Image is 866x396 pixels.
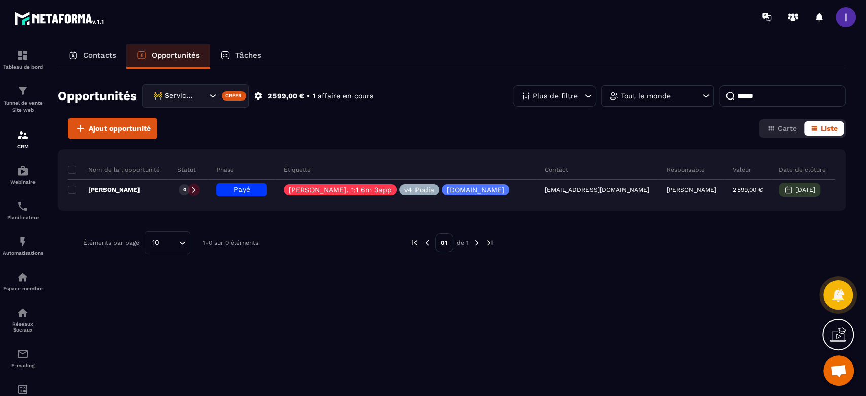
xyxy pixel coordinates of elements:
[3,299,43,340] a: social-networksocial-networkRéseaux Sociaux
[3,179,43,185] p: Webinaire
[485,238,494,247] img: next
[17,164,29,177] img: automations
[17,236,29,248] img: automations
[3,77,43,121] a: formationformationTunnel de vente Site web
[68,118,157,139] button: Ajout opportunité
[435,233,453,252] p: 01
[14,9,106,27] img: logo
[3,286,43,291] p: Espace membre
[17,129,29,141] img: formation
[17,307,29,319] img: social-network
[3,157,43,192] a: automationsautomationsWebinaire
[3,64,43,70] p: Tableau de bord
[68,186,140,194] p: [PERSON_NAME]
[83,51,116,60] p: Contacts
[152,51,200,60] p: Opportunités
[145,231,190,254] div: Search for option
[3,121,43,157] a: formationformationCRM
[778,124,797,133] span: Carte
[216,166,233,174] p: Phase
[795,186,815,193] p: [DATE]
[203,239,258,246] p: 1-0 sur 0 éléments
[58,86,137,106] h2: Opportunités
[233,185,250,193] span: Payé
[17,348,29,360] img: email
[313,91,373,101] p: 1 affaire en cours
[3,144,43,149] p: CRM
[149,237,163,248] span: 10
[3,215,43,220] p: Planificateur
[3,228,43,263] a: automationsautomationsAutomatisations
[533,92,578,100] p: Plus de filtre
[196,90,206,102] input: Search for option
[779,166,826,174] p: Date de clôture
[447,186,504,193] p: [DOMAIN_NAME]
[17,85,29,97] img: formation
[17,271,29,283] img: automations
[68,166,160,174] p: Nom de la l'opportunité
[733,186,763,193] p: 2 599,00 €
[472,238,481,247] img: next
[289,186,392,193] p: [PERSON_NAME]. 1:1 6m 3app
[3,42,43,77] a: formationformationTableau de bord
[3,263,43,299] a: automationsautomationsEspace membre
[423,238,432,247] img: prev
[761,121,803,136] button: Carte
[823,355,854,386] a: Ouvrir le chat
[3,362,43,368] p: E-mailing
[621,92,671,100] p: Tout le monde
[666,186,716,193] p: [PERSON_NAME]
[89,123,151,134] span: Ajout opportunité
[284,166,311,174] p: Étiquette
[3,100,43,114] p: Tunnel de vente Site web
[268,91,304,101] p: 2 599,00 €
[183,186,186,193] p: 0
[3,321,43,333] p: Réseaux Sociaux
[404,186,434,193] p: v4 Podia
[163,237,176,248] input: Search for option
[410,238,419,247] img: prev
[210,44,271,69] a: Tâches
[83,239,140,246] p: Éléments par page
[804,121,844,136] button: Liste
[151,90,196,102] span: 🚧 Service Client
[733,166,751,174] p: Valeur
[3,340,43,376] a: emailemailE-mailing
[307,91,310,101] p: •
[58,44,126,69] a: Contacts
[222,91,247,101] div: Créer
[457,239,469,247] p: de 1
[235,51,261,60] p: Tâches
[177,166,195,174] p: Statut
[3,250,43,256] p: Automatisations
[544,166,568,174] p: Contact
[17,200,29,212] img: scheduler
[17,383,29,395] img: accountant
[126,44,210,69] a: Opportunités
[821,124,838,133] span: Liste
[17,49,29,61] img: formation
[3,192,43,228] a: schedulerschedulerPlanificateur
[142,84,249,108] div: Search for option
[666,166,704,174] p: Responsable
